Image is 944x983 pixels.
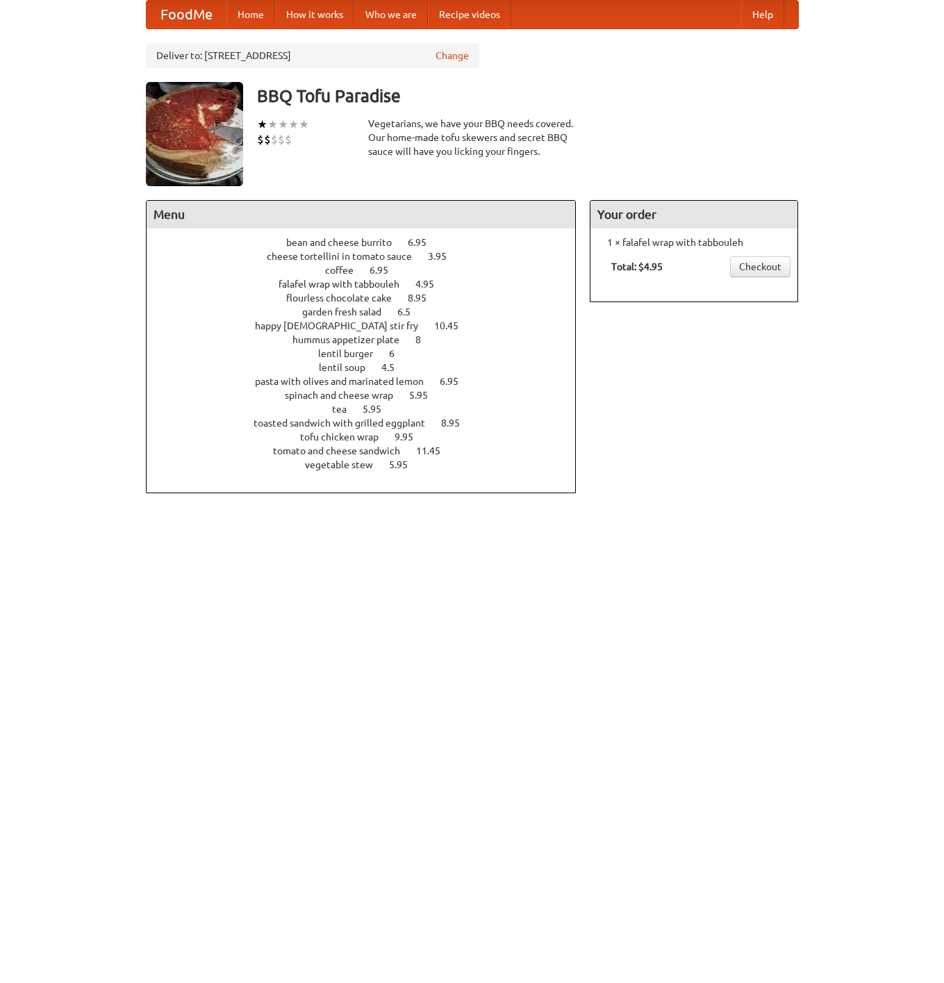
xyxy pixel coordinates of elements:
[408,237,440,248] span: 6.95
[354,1,428,28] a: Who we are
[428,251,461,262] span: 3.95
[300,431,392,443] span: tofu chicken wrap
[279,279,413,290] span: falafel wrap with tabbouleh
[370,265,402,276] span: 6.95
[415,334,435,345] span: 8
[415,279,448,290] span: 4.95
[305,459,387,470] span: vegetable stew
[288,117,299,132] li: ★
[267,251,472,262] a: cheese tortellini in tomato sauce 3.95
[254,418,439,429] span: toasted sandwich with grilled eggplant
[147,1,226,28] a: FoodMe
[271,132,278,147] li: $
[292,334,447,345] a: hummus appetizer plate 8
[325,265,367,276] span: coffee
[146,43,479,68] div: Deliver to: [STREET_ADDRESS]
[611,261,663,272] b: Total: $4.95
[409,390,442,401] span: 5.95
[368,117,577,158] div: Vegetarians, we have your BBQ needs covered. Our home-made tofu skewers and secret BBQ sauce will...
[389,348,408,359] span: 6
[286,292,452,304] a: flourless chocolate cake 8.95
[325,265,414,276] a: coffee 6.95
[436,49,469,63] a: Change
[254,418,486,429] a: toasted sandwich with grilled eggplant 8.95
[275,1,354,28] a: How it works
[255,376,484,387] a: pasta with olives and marinated lemon 6.95
[440,376,472,387] span: 6.95
[302,306,436,317] a: garden fresh salad 6.5
[264,132,271,147] li: $
[395,431,427,443] span: 9.95
[299,117,309,132] li: ★
[286,237,452,248] a: bean and cheese burrito 6.95
[428,1,511,28] a: Recipe videos
[226,1,275,28] a: Home
[146,82,243,186] img: angular.jpg
[286,237,406,248] span: bean and cheese burrito
[147,201,576,229] h4: Menu
[278,117,288,132] li: ★
[279,279,460,290] a: falafel wrap with tabbouleh 4.95
[597,236,790,249] li: 1 × falafel wrap with tabbouleh
[332,404,407,415] a: tea 5.95
[285,132,292,147] li: $
[397,306,424,317] span: 6.5
[257,132,264,147] li: $
[285,390,454,401] a: spinach and cheese wrap 5.95
[332,404,361,415] span: tea
[257,117,267,132] li: ★
[255,320,432,331] span: happy [DEMOGRAPHIC_DATA] stir fry
[278,132,285,147] li: $
[300,431,439,443] a: tofu chicken wrap 9.95
[318,348,420,359] a: lentil burger 6
[285,390,407,401] span: spinach and cheese wrap
[441,418,474,429] span: 8.95
[286,292,406,304] span: flourless chocolate cake
[741,1,784,28] a: Help
[381,362,408,373] span: 4.5
[730,256,790,277] a: Checkout
[255,376,438,387] span: pasta with olives and marinated lemon
[590,201,797,229] h4: Your order
[267,251,426,262] span: cheese tortellini in tomato sauce
[389,459,422,470] span: 5.95
[363,404,395,415] span: 5.95
[319,362,420,373] a: lentil soup 4.5
[273,445,414,456] span: tomato and cheese sandwich
[408,292,440,304] span: 8.95
[273,445,466,456] a: tomato and cheese sandwich 11.45
[318,348,387,359] span: lentil burger
[267,117,278,132] li: ★
[255,320,484,331] a: happy [DEMOGRAPHIC_DATA] stir fry 10.45
[416,445,454,456] span: 11.45
[319,362,379,373] span: lentil soup
[302,306,395,317] span: garden fresh salad
[434,320,472,331] span: 10.45
[305,459,433,470] a: vegetable stew 5.95
[257,82,799,110] h3: BBQ Tofu Paradise
[292,334,413,345] span: hummus appetizer plate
